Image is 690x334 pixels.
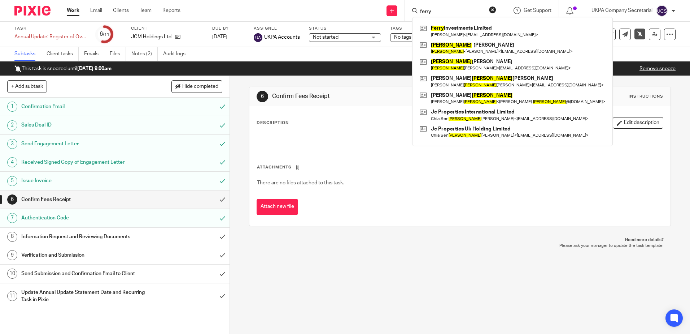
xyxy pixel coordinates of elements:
[272,93,475,100] h1: Confirm Fees Receipt
[103,33,109,37] small: /11
[7,102,17,112] div: 1
[394,35,432,40] span: No tags selected
[14,6,51,16] img: Pixie
[7,232,17,242] div: 8
[21,231,145,242] h1: Information Request and Reviewing Documents
[21,120,145,130] h1: Sales Deal ID
[629,94,663,99] div: Instructions
[163,47,191,61] a: Audit logs
[257,180,344,185] span: There are no files attached to this task.
[131,26,203,31] label: Client
[390,26,462,31] label: Tags
[212,26,245,31] label: Due by
[131,47,158,61] a: Notes (2)
[171,80,222,93] button: Hide completed
[21,138,145,149] h1: Send Engagement Letter
[7,269,17,279] div: 10
[212,34,227,39] span: [DATE]
[489,6,496,13] button: Clear
[21,101,145,112] h1: Confirmation Email
[613,117,663,129] button: Edit description
[162,7,180,14] a: Reports
[254,33,262,42] img: svg%3E
[256,237,663,243] p: Need more details?
[257,165,292,169] span: Attachments
[113,7,129,14] a: Clients
[84,47,104,61] a: Emails
[7,157,17,167] div: 4
[14,26,87,31] label: Task
[257,199,298,215] button: Attach new file
[7,176,17,186] div: 5
[309,26,381,31] label: Status
[7,139,17,149] div: 3
[419,9,484,15] input: Search
[313,35,339,40] span: Not started
[21,250,145,261] h1: Verification and Submission
[182,84,218,90] span: Hide completed
[14,65,112,72] p: This task is snoozed until
[21,194,145,205] h1: Confirm Fees Receipt
[47,47,79,61] a: Client tasks
[7,120,17,130] div: 2
[140,7,152,14] a: Team
[21,213,145,223] h1: Authentication Code
[524,8,551,13] span: Get Support
[14,47,41,61] a: Subtasks
[7,291,17,301] div: 11
[67,7,79,14] a: Work
[257,120,289,126] p: Description
[7,250,17,260] div: 9
[14,33,87,40] div: Annual Update: Register of Overseas Entities
[591,7,652,14] p: UKPA Company Secretarial
[256,243,663,249] p: Please ask your manager to update the task template.
[21,175,145,186] h1: Issue Invoice
[254,26,300,31] label: Assignee
[639,66,676,71] a: Remove snooze
[264,34,300,41] span: UKPA Accounts
[131,33,171,40] p: JCM Holdings Ltd
[21,287,145,305] h1: Update Annual Update Statement Date and Recurring Task in Pixie
[21,157,145,168] h1: Received Signed Copy of Engagement Letter
[110,47,126,61] a: Files
[77,66,112,71] b: [DATE] 9:00am
[7,213,17,223] div: 7
[7,194,17,205] div: 6
[100,30,109,38] div: 6
[7,80,47,93] button: + Add subtask
[257,91,268,102] div: 6
[21,268,145,279] h1: Send Submission and Confirmation Email to Client
[90,7,102,14] a: Email
[656,5,668,17] img: svg%3E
